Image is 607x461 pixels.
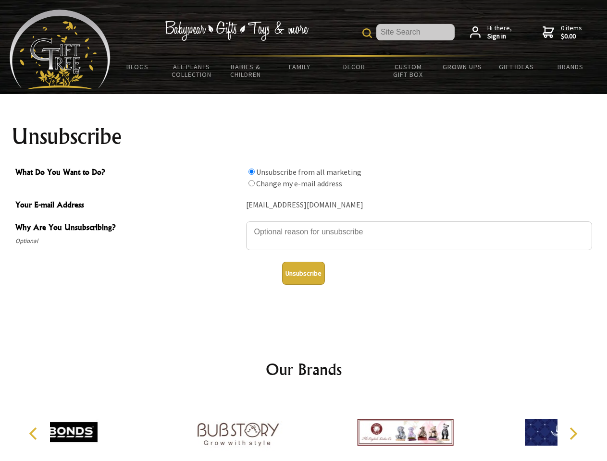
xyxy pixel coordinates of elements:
label: Change my e-mail address [256,179,342,188]
input: What Do You Want to Do? [248,180,255,186]
button: Previous [24,423,45,444]
a: BLOGS [111,57,165,77]
h2: Our Brands [19,358,588,381]
a: Gift Ideas [489,57,544,77]
span: Hi there, [487,24,512,41]
button: Unsubscribe [282,262,325,285]
span: What Do You Want to Do? [15,166,241,180]
a: Babies & Children [219,57,273,85]
a: Brands [544,57,598,77]
label: Unsubscribe from all marketing [256,167,361,177]
span: Your E-mail Address [15,199,241,213]
a: 0 items$0.00 [543,24,582,41]
strong: Sign in [487,32,512,41]
img: product search [362,28,372,38]
input: Site Search [376,24,455,40]
img: Babyware - Gifts - Toys and more... [10,10,111,89]
img: Babywear - Gifts - Toys & more [164,21,309,41]
a: Grown Ups [435,57,489,77]
span: Optional [15,235,241,247]
a: Decor [327,57,381,77]
span: Why Are You Unsubscribing? [15,221,241,235]
a: Family [273,57,327,77]
input: What Do You Want to Do? [248,169,255,175]
textarea: Why Are You Unsubscribing? [246,221,592,250]
h1: Unsubscribe [12,125,596,148]
strong: $0.00 [561,32,582,41]
a: All Plants Collection [165,57,219,85]
a: Hi there,Sign in [470,24,512,41]
span: 0 items [561,24,582,41]
div: [EMAIL_ADDRESS][DOMAIN_NAME] [246,198,592,213]
button: Next [562,423,583,444]
a: Custom Gift Box [381,57,435,85]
